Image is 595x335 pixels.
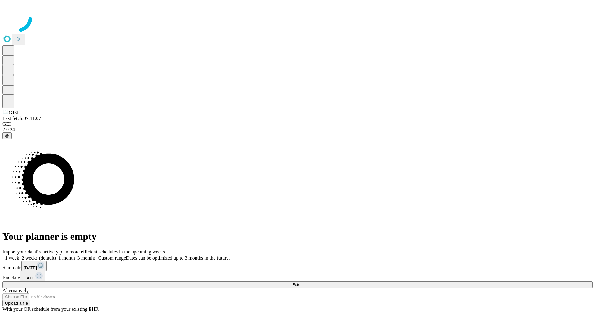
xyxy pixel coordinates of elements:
[36,249,166,254] span: Proactively plan more efficient schedules in the upcoming weeks.
[2,127,593,132] div: 2.0.241
[5,255,19,261] span: 1 week
[2,249,36,254] span: Import your data
[77,255,96,261] span: 3 months
[22,255,56,261] span: 2 weeks (default)
[5,133,9,138] span: @
[2,261,593,271] div: Start date
[126,255,230,261] span: Dates can be optimized up to 3 months in the future.
[98,255,126,261] span: Custom range
[2,132,12,139] button: @
[21,261,47,271] button: [DATE]
[2,281,593,288] button: Fetch
[2,231,593,242] h1: Your planner is empty
[24,266,37,270] span: [DATE]
[2,271,593,281] div: End date
[292,282,302,287] span: Fetch
[59,255,75,261] span: 1 month
[20,271,45,281] button: [DATE]
[2,306,99,312] span: With your OR schedule from your existing EHR
[22,276,35,280] span: [DATE]
[2,288,29,293] span: Alternatively
[2,116,41,121] span: Last fetch: 07:11:07
[2,300,30,306] button: Upload a file
[2,121,593,127] div: GEI
[9,110,20,115] span: GJSH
